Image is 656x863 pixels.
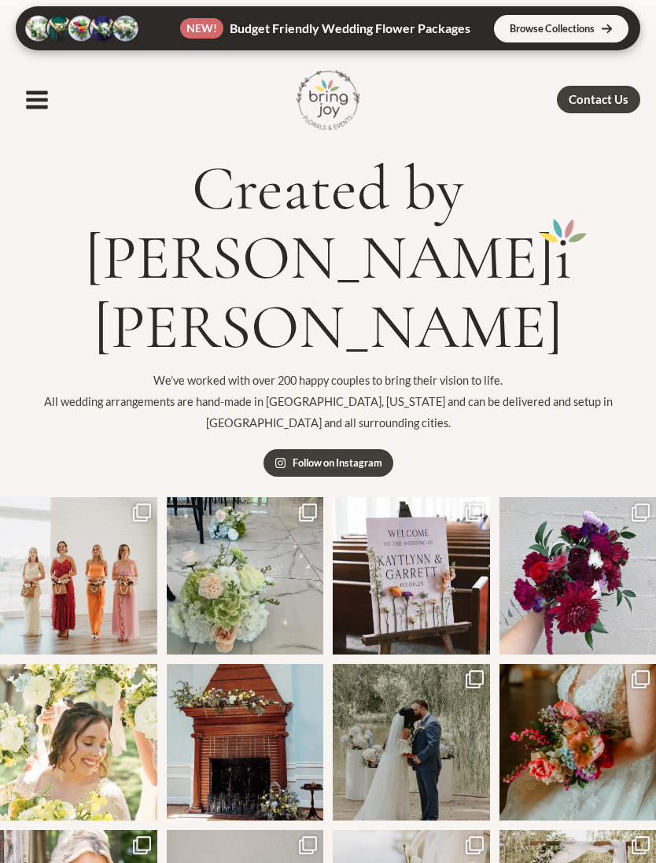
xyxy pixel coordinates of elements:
mark: i [555,223,572,293]
a: Contact Us [557,86,640,113]
span: Follow on Instagram [293,458,382,468]
a: Follow on Instagram [264,449,393,477]
h1: Created by [PERSON_NAME] [PERSON_NAME] [8,154,648,362]
p: We’ve worked with over 200 happy couples to bring their vision to life. All wedding arrangements ... [8,370,648,433]
img: Bring Joy [297,68,359,131]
